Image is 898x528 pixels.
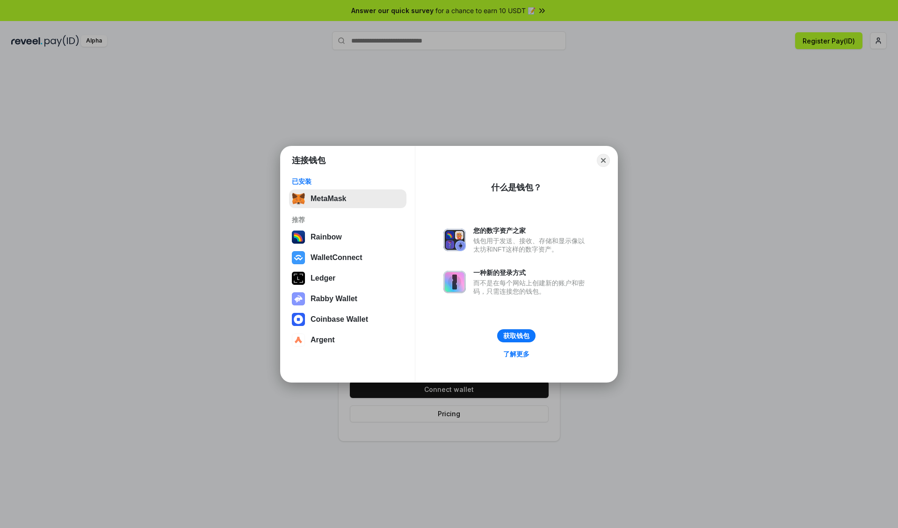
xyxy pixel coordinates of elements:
[311,336,335,344] div: Argent
[311,195,346,203] div: MetaMask
[473,268,589,277] div: 一种新的登录方式
[289,189,406,208] button: MetaMask
[311,295,357,303] div: Rabby Wallet
[292,231,305,244] img: svg+xml,%3Csvg%20width%3D%22120%22%20height%3D%22120%22%20viewBox%3D%220%200%20120%20120%22%20fil...
[292,155,326,166] h1: 连接钱包
[292,177,404,186] div: 已安装
[503,350,529,358] div: 了解更多
[311,233,342,241] div: Rainbow
[292,251,305,264] img: svg+xml,%3Csvg%20width%3D%2228%22%20height%3D%2228%22%20viewBox%3D%220%200%2028%2028%22%20fill%3D...
[597,154,610,167] button: Close
[497,329,536,342] button: 获取钱包
[292,192,305,205] img: svg+xml,%3Csvg%20fill%3D%22none%22%20height%3D%2233%22%20viewBox%3D%220%200%2035%2033%22%20width%...
[503,332,529,340] div: 获取钱包
[289,331,406,349] button: Argent
[311,274,335,282] div: Ledger
[289,269,406,288] button: Ledger
[292,216,404,224] div: 推荐
[292,333,305,347] img: svg+xml,%3Csvg%20width%3D%2228%22%20height%3D%2228%22%20viewBox%3D%220%200%2028%2028%22%20fill%3D...
[289,289,406,308] button: Rabby Wallet
[498,348,535,360] a: 了解更多
[289,248,406,267] button: WalletConnect
[473,279,589,296] div: 而不是在每个网站上创建新的账户和密码，只需连接您的钱包。
[311,253,362,262] div: WalletConnect
[473,237,589,253] div: 钱包用于发送、接收、存储和显示像以太坊和NFT这样的数字资产。
[292,272,305,285] img: svg+xml,%3Csvg%20xmlns%3D%22http%3A%2F%2Fwww.w3.org%2F2000%2Fsvg%22%20width%3D%2228%22%20height%3...
[443,229,466,251] img: svg+xml,%3Csvg%20xmlns%3D%22http%3A%2F%2Fwww.w3.org%2F2000%2Fsvg%22%20fill%3D%22none%22%20viewBox...
[292,292,305,305] img: svg+xml,%3Csvg%20xmlns%3D%22http%3A%2F%2Fwww.w3.org%2F2000%2Fsvg%22%20fill%3D%22none%22%20viewBox...
[491,182,542,193] div: 什么是钱包？
[289,228,406,246] button: Rainbow
[443,271,466,293] img: svg+xml,%3Csvg%20xmlns%3D%22http%3A%2F%2Fwww.w3.org%2F2000%2Fsvg%22%20fill%3D%22none%22%20viewBox...
[473,226,589,235] div: 您的数字资产之家
[292,313,305,326] img: svg+xml,%3Csvg%20width%3D%2228%22%20height%3D%2228%22%20viewBox%3D%220%200%2028%2028%22%20fill%3D...
[289,310,406,329] button: Coinbase Wallet
[311,315,368,324] div: Coinbase Wallet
